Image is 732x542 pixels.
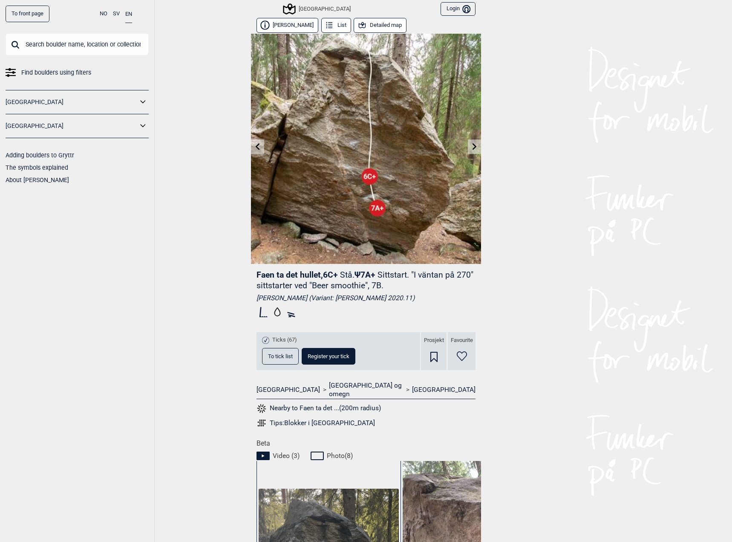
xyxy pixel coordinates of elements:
[268,354,293,359] span: To tick list
[21,67,91,79] span: Find boulders using filters
[6,6,49,22] a: To front page
[272,336,297,344] span: Ticks (67)
[251,34,481,264] img: Faen ta det hullet
[125,6,132,23] button: EN
[6,164,68,171] a: The symbols explained
[256,294,476,302] div: [PERSON_NAME] (Variant: [PERSON_NAME] 2020.11)
[100,6,107,22] button: NO
[256,270,473,290] span: Ψ 7A+
[6,152,74,159] a: Adding boulders to Gryttr
[6,177,69,183] a: About [PERSON_NAME]
[256,270,473,290] p: Sittstart. "I väntan på 270" sittstarter ved "Beer smoothie", 7B.
[256,381,476,399] nav: > >
[302,348,355,365] button: Register your tick
[421,332,447,370] div: Prosjekt
[6,96,138,108] a: [GEOGRAPHIC_DATA]
[340,270,354,280] p: Stå.
[327,452,353,460] span: Photo ( 8 )
[329,381,403,399] a: [GEOGRAPHIC_DATA] og omegn
[113,6,120,22] button: SV
[256,18,318,33] button: [PERSON_NAME]
[262,348,299,365] button: To tick list
[441,2,476,16] button: Login
[6,67,149,79] a: Find boulders using filters
[256,418,476,428] a: Tips:Blokker i [GEOGRAPHIC_DATA]
[321,18,351,33] button: List
[354,18,406,33] button: Detailed map
[256,385,320,394] a: [GEOGRAPHIC_DATA]
[270,419,375,427] div: Tips: Blokker i [GEOGRAPHIC_DATA]
[256,403,381,414] button: Nearby to Faen ta det ...(200m radius)
[273,452,300,460] span: Video ( 3 )
[451,337,473,344] span: Favourite
[6,33,149,55] input: Search boulder name, location or collection
[256,270,338,280] span: Faen ta det hullet , 6C+
[6,120,138,132] a: [GEOGRAPHIC_DATA]
[308,354,349,359] span: Register your tick
[284,4,351,14] div: [GEOGRAPHIC_DATA]
[412,385,476,394] a: [GEOGRAPHIC_DATA]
